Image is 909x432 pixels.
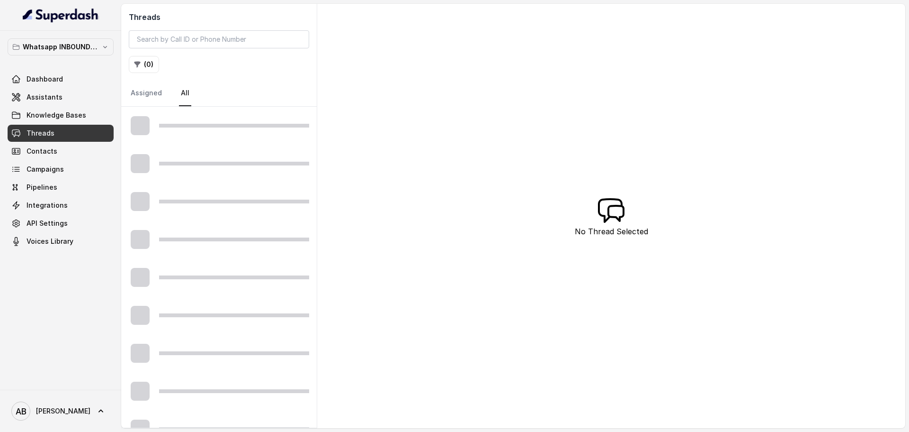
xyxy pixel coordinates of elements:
[8,161,114,178] a: Campaigns
[16,406,27,416] text: AB
[129,81,164,106] a: Assigned
[23,41,98,53] p: Whatsapp INBOUND Workspace
[129,56,159,73] button: (0)
[27,110,86,120] span: Knowledge Bases
[27,129,54,138] span: Threads
[27,201,68,210] span: Integrations
[8,125,114,142] a: Threads
[179,81,191,106] a: All
[8,398,114,424] a: [PERSON_NAME]
[27,165,64,174] span: Campaigns
[36,406,90,416] span: [PERSON_NAME]
[8,143,114,160] a: Contacts
[27,92,62,102] span: Assistants
[129,81,309,106] nav: Tabs
[8,197,114,214] a: Integrations
[23,8,99,23] img: light.svg
[27,237,73,246] span: Voices Library
[8,179,114,196] a: Pipelines
[8,215,114,232] a: API Settings
[27,183,57,192] span: Pipelines
[8,38,114,55] button: Whatsapp INBOUND Workspace
[27,219,68,228] span: API Settings
[8,71,114,88] a: Dashboard
[27,147,57,156] span: Contacts
[8,89,114,106] a: Assistants
[8,107,114,124] a: Knowledge Bases
[129,11,309,23] h2: Threads
[575,226,648,237] p: No Thread Selected
[8,233,114,250] a: Voices Library
[129,30,309,48] input: Search by Call ID or Phone Number
[27,74,63,84] span: Dashboard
